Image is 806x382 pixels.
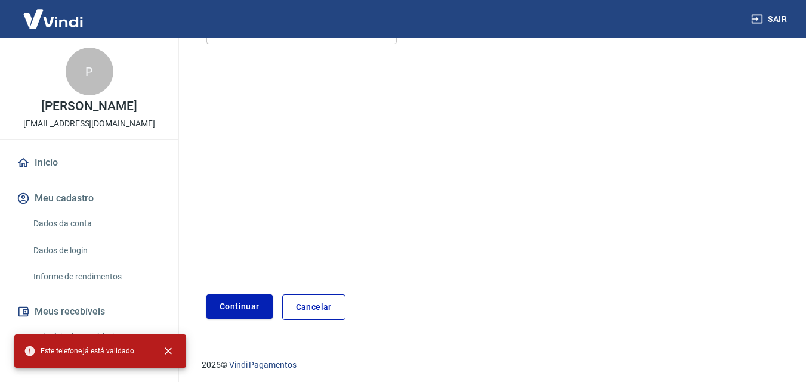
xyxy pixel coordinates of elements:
img: Vindi [14,1,92,37]
button: close [155,338,181,364]
button: Meu cadastro [14,185,164,212]
p: [EMAIL_ADDRESS][DOMAIN_NAME] [23,117,155,130]
p: 2025 © [202,359,777,371]
button: Meus recebíveis [14,299,164,325]
span: Este telefone já está validado. [24,345,136,357]
a: Dados da conta [29,212,164,236]
button: Sair [749,8,792,30]
a: Vindi Pagamentos [229,360,297,369]
a: Cancelar [282,294,345,320]
a: Relatório de Recebíveis [29,325,164,349]
p: [PERSON_NAME] [41,100,137,113]
a: Início [14,150,164,176]
a: Dados de login [29,238,164,263]
div: P [66,48,113,95]
button: Continuar [206,294,273,319]
a: Informe de rendimentos [29,265,164,289]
